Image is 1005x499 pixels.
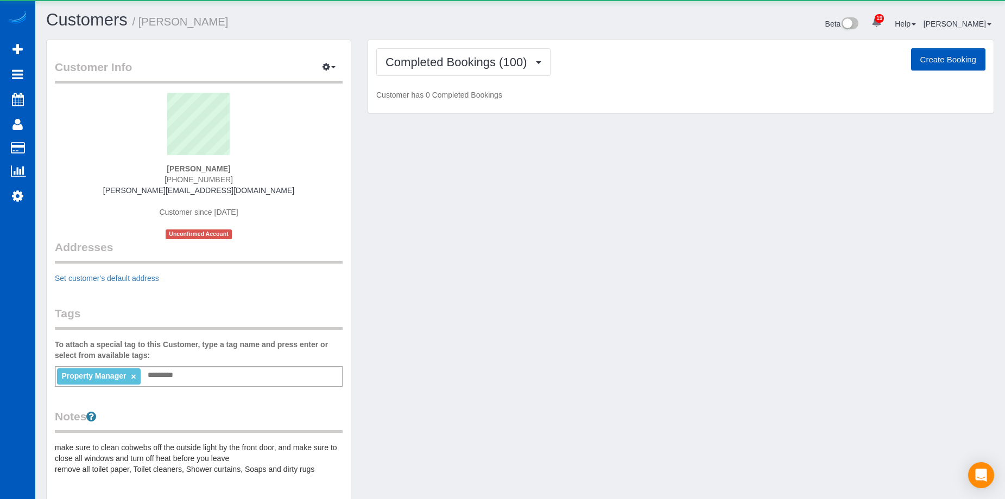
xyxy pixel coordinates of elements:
pre: make sure to clean cobwebs off the outside light by the front door, and make sure to close all wi... [55,442,343,475]
span: 19 [875,14,884,23]
a: Set customer's default address [55,274,159,283]
img: Automaid Logo [7,11,28,26]
p: Customer has 0 Completed Bookings [376,89,985,100]
a: Customers [46,10,128,29]
button: Create Booking [911,48,985,71]
img: New interface [840,17,858,31]
small: / [PERSON_NAME] [132,16,229,28]
label: To attach a special tag to this Customer, type a tag name and press enter or select from availabl... [55,339,343,361]
a: [PERSON_NAME] [924,20,991,28]
legend: Tags [55,305,343,330]
button: Completed Bookings (100) [376,48,551,76]
a: Beta [825,20,859,28]
span: Customer since [DATE] [159,208,238,216]
legend: Customer Info [55,59,343,84]
span: [PHONE_NUMBER] [165,175,233,184]
span: Completed Bookings (100) [385,55,532,69]
a: Help [895,20,916,28]
div: Open Intercom Messenger [968,462,994,488]
span: Property Manager [61,372,126,380]
a: × [131,372,136,381]
legend: Notes [55,408,343,433]
strong: [PERSON_NAME] [167,164,230,173]
a: 19 [866,11,887,35]
span: Unconfirmed Account [166,229,232,239]
a: [PERSON_NAME][EMAIL_ADDRESS][DOMAIN_NAME] [103,186,294,195]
